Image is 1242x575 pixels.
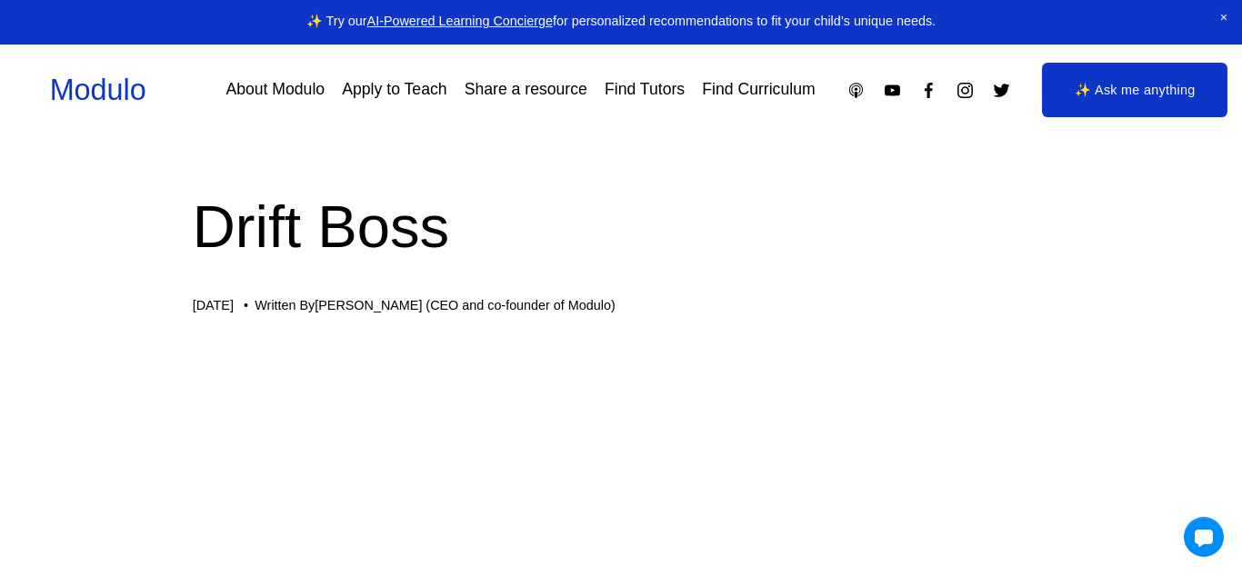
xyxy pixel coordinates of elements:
a: ✨ Ask me anything [1042,63,1227,117]
a: Find Curriculum [702,74,815,106]
a: Facebook [919,81,938,100]
a: Twitter [992,81,1011,100]
a: About Modulo [225,74,325,106]
a: Find Tutors [605,74,685,106]
a: Apple Podcasts [846,81,866,100]
a: Modulo [50,74,146,106]
span: [DATE] [193,298,234,312]
a: [PERSON_NAME] (CEO and co-founder of Modulo) [315,298,615,312]
a: Instagram [956,81,975,100]
a: YouTube [883,81,902,100]
div: Written By [255,298,615,313]
a: Share a resource [465,74,587,106]
a: Apply to Teach [342,74,446,106]
h1: Drift Boss [193,185,1050,268]
a: AI-Powered Learning Concierge [367,14,553,28]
